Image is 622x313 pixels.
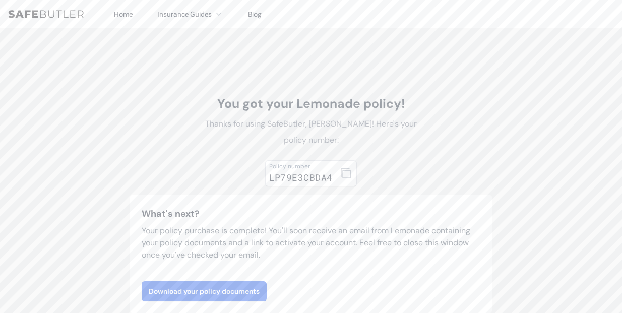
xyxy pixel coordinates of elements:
[269,162,333,170] div: Policy number
[198,116,424,148] p: Thanks for using SafeButler, [PERSON_NAME]! Here's your policy number:
[157,8,224,20] button: Insurance Guides
[142,281,267,301] a: Download your policy documents
[114,10,133,19] a: Home
[142,207,480,221] h3: What's next?
[269,170,333,184] div: LP79E3CBDA4
[198,96,424,112] h1: You got your Lemonade policy!
[248,10,262,19] a: Blog
[8,10,84,18] img: SafeButler Text Logo
[142,225,480,261] p: Your policy purchase is complete! You'll soon receive an email from Lemonade containing your poli...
